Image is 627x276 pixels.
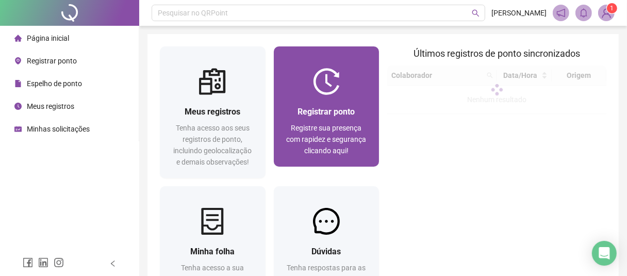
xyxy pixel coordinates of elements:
a: Meus registrosTenha acesso aos seus registros de ponto, incluindo geolocalização e demais observa... [160,46,266,178]
span: Registrar ponto [27,57,77,65]
span: environment [14,57,22,64]
span: home [14,35,22,42]
span: Tenha acesso aos seus registros de ponto, incluindo geolocalização e demais observações! [173,124,252,166]
span: instagram [54,257,64,268]
span: [PERSON_NAME] [491,7,547,19]
div: Open Intercom Messenger [592,241,617,266]
span: Dúvidas [311,247,341,256]
span: clock-circle [14,103,22,110]
sup: Atualize o seu contato no menu Meus Dados [607,3,617,13]
span: notification [556,8,566,18]
span: Meus registros [185,107,240,117]
span: facebook [23,257,33,268]
span: Últimos registros de ponto sincronizados [414,48,580,59]
span: Espelho de ponto [27,79,82,88]
span: file [14,80,22,87]
a: Registrar pontoRegistre sua presença com rapidez e segurança clicando aqui! [274,46,379,167]
span: bell [579,8,588,18]
span: schedule [14,125,22,133]
span: Minha folha [190,247,235,256]
span: search [472,9,480,17]
span: Registrar ponto [298,107,355,117]
span: Minhas solicitações [27,125,90,133]
span: 1 [610,5,614,12]
span: Página inicial [27,34,69,42]
img: 94558 [599,5,614,21]
span: Meus registros [27,102,74,110]
span: left [109,260,117,267]
span: Registre sua presença com rapidez e segurança clicando aqui! [286,124,366,155]
span: linkedin [38,257,48,268]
